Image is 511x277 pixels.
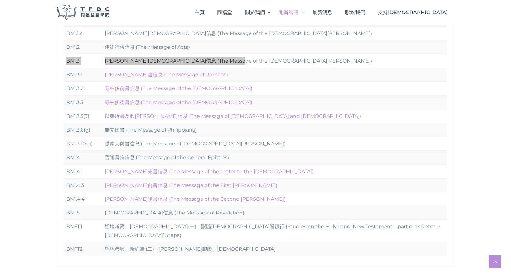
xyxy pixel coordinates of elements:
[378,9,448,15] span: 支持[DEMOGRAPHIC_DATA]
[102,242,447,256] td: 聖地考察：新約篇 (二) – [PERSON_NAME]腳蹤、[DEMOGRAPHIC_DATA]
[306,3,339,22] a: 最新消息
[105,196,285,202] a: [PERSON_NAME]後書信息 (The Message of the Second [PERSON_NAME])
[102,137,447,151] td: 提摩太前書信息 (The Message of [DEMOGRAPHIC_DATA][PERSON_NAME])
[279,9,299,15] span: 開辦課程
[64,242,102,256] td: BNFT2
[64,123,102,137] td: BN1.3.6(g)
[102,206,447,220] td: [DEMOGRAPHIC_DATA]信息 (The Message of Revelation)
[105,99,252,105] a: 哥林多後書信息 (The Message of the [DEMOGRAPHIC_DATA])
[64,26,102,40] td: BN1.1.4
[102,220,447,242] td: 聖地考察：[DEMOGRAPHIC_DATA](一) – 跟隨[DEMOGRAPHIC_DATA]腳踪行 (Studies on the Holy Land: New Testament—par...
[102,54,447,68] td: [PERSON_NAME][DEMOGRAPHIC_DATA]信息 (The Message of the [DEMOGRAPHIC_DATA][PERSON_NAME])
[57,5,110,20] img: 同福聖經學院 TFBC
[64,178,102,192] td: BN1.4.3
[102,123,447,137] td: 腓立比書 (The Message of Philippians)
[105,182,277,188] a: [PERSON_NAME]前書信息 (The Message of the First [PERSON_NAME])
[64,151,102,164] td: BN1.4
[64,206,102,220] td: BN1.5
[195,9,205,15] span: 主頁
[312,9,332,15] span: 最新消息
[102,26,447,40] td: [PERSON_NAME][DEMOGRAPHIC_DATA]信息 (The Message of the [DEMOGRAPHIC_DATA][PERSON_NAME])
[489,255,501,268] a: Scroll to top
[339,3,372,22] a: 聯絡我們
[64,40,102,54] td: BN1.2
[105,113,361,119] a: 以弗所書及歌[PERSON_NAME]信息 (The Message of [DEMOGRAPHIC_DATA] and [DEMOGRAPHIC_DATA])
[64,109,102,123] td: BN1.3.5(7)
[102,151,447,164] td: 普通書信信息 (The Message of the General Epistles)
[64,164,102,178] td: BN1.4.1
[345,9,365,15] span: 聯絡我們
[272,3,306,22] a: 開辦課程
[64,82,102,95] td: BN1.3.2
[238,3,272,22] a: 關於我們
[371,3,454,22] a: 支持[DEMOGRAPHIC_DATA]
[64,54,102,68] td: BN1.3
[105,72,228,78] a: [PERSON_NAME]書信息 (The Message of Romans)
[217,9,232,15] span: 同福堂
[188,3,211,22] a: 主頁
[105,169,314,174] a: [PERSON_NAME]來書信息 (The Message of the Letter to the [DEMOGRAPHIC_DATA])
[64,192,102,206] td: BN1.4.4
[64,68,102,82] td: BN1.3.1
[105,85,252,91] a: 哥林多前書信息 (The Message of the [DEMOGRAPHIC_DATA])
[102,40,447,54] td: 使徒行傳信息 (The Message of Acts)
[245,9,265,15] span: 關於我們
[64,220,102,242] td: BNFT1
[64,137,102,151] td: BN1.3.10(g)
[211,3,239,22] a: 同福堂
[64,95,102,109] td: BN1.3.3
